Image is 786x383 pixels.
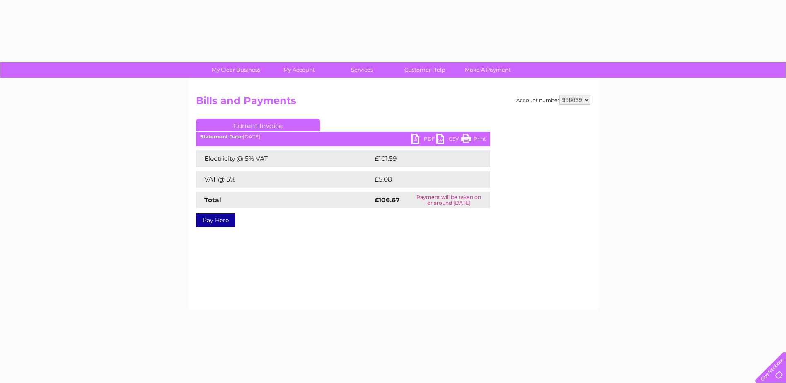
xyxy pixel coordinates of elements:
a: PDF [411,134,436,146]
h2: Bills and Payments [196,95,590,111]
a: Current Invoice [196,119,320,131]
a: Pay Here [196,213,235,227]
strong: Total [204,196,221,204]
b: Statement Date: [200,133,243,140]
a: Print [461,134,486,146]
a: Services [328,62,396,78]
td: Electricity @ 5% VAT [196,150,372,167]
div: Account number [516,95,590,105]
a: My Account [265,62,333,78]
div: [DATE] [196,134,490,140]
td: Payment will be taken on or around [DATE] [408,192,490,208]
td: VAT @ 5% [196,171,372,188]
strong: £106.67 [375,196,400,204]
a: CSV [436,134,461,146]
a: My Clear Business [202,62,270,78]
td: £101.59 [372,150,474,167]
a: Make A Payment [454,62,522,78]
a: Customer Help [391,62,459,78]
td: £5.08 [372,171,471,188]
